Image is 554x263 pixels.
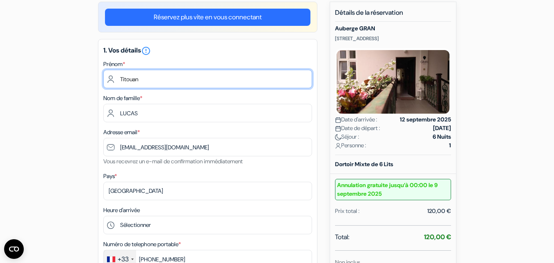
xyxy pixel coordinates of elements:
img: calendar.svg [335,126,341,132]
span: Date de départ : [335,124,380,133]
b: Dortoir Mixte de 6 Lits [335,160,393,168]
label: Adresse email [103,128,140,137]
a: Réservez plus vite en vous connectant [105,9,310,26]
p: [STREET_ADDRESS] [335,35,451,42]
input: Entrez votre prénom [103,70,312,88]
input: Entrer le nom de famille [103,104,312,122]
label: Prénom [103,60,125,69]
strong: 120,00 € [424,233,451,241]
img: user_icon.svg [335,143,341,149]
strong: 12 septembre 2025 [400,115,451,124]
span: Séjour : [335,133,359,141]
h5: 1. Vos détails [103,46,312,56]
i: error_outline [141,46,151,56]
div: Prix total : [335,207,360,215]
a: error_outline [141,46,151,55]
label: Pays [103,172,117,181]
label: Nom de famille [103,94,142,103]
strong: [DATE] [433,124,451,133]
span: Total: [335,232,349,242]
label: Heure d'arrivée [103,206,140,215]
label: Numéro de telephone portable [103,240,181,249]
strong: 1 [449,141,451,150]
div: 120,00 € [427,207,451,215]
h5: Détails de la réservation [335,9,451,22]
strong: 6 Nuits [433,133,451,141]
span: Personne : [335,141,366,150]
img: moon.svg [335,134,341,140]
small: Vous recevrez un e-mail de confirmation immédiatement [103,158,243,165]
small: Annulation gratuite jusqu’à 00:00 le 9 septembre 2025 [335,179,451,200]
img: calendar.svg [335,117,341,123]
h5: Auberge GRAN [335,25,451,32]
input: Entrer adresse e-mail [103,138,312,156]
button: Ouvrir le widget CMP [4,239,24,259]
span: Date d'arrivée : [335,115,377,124]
